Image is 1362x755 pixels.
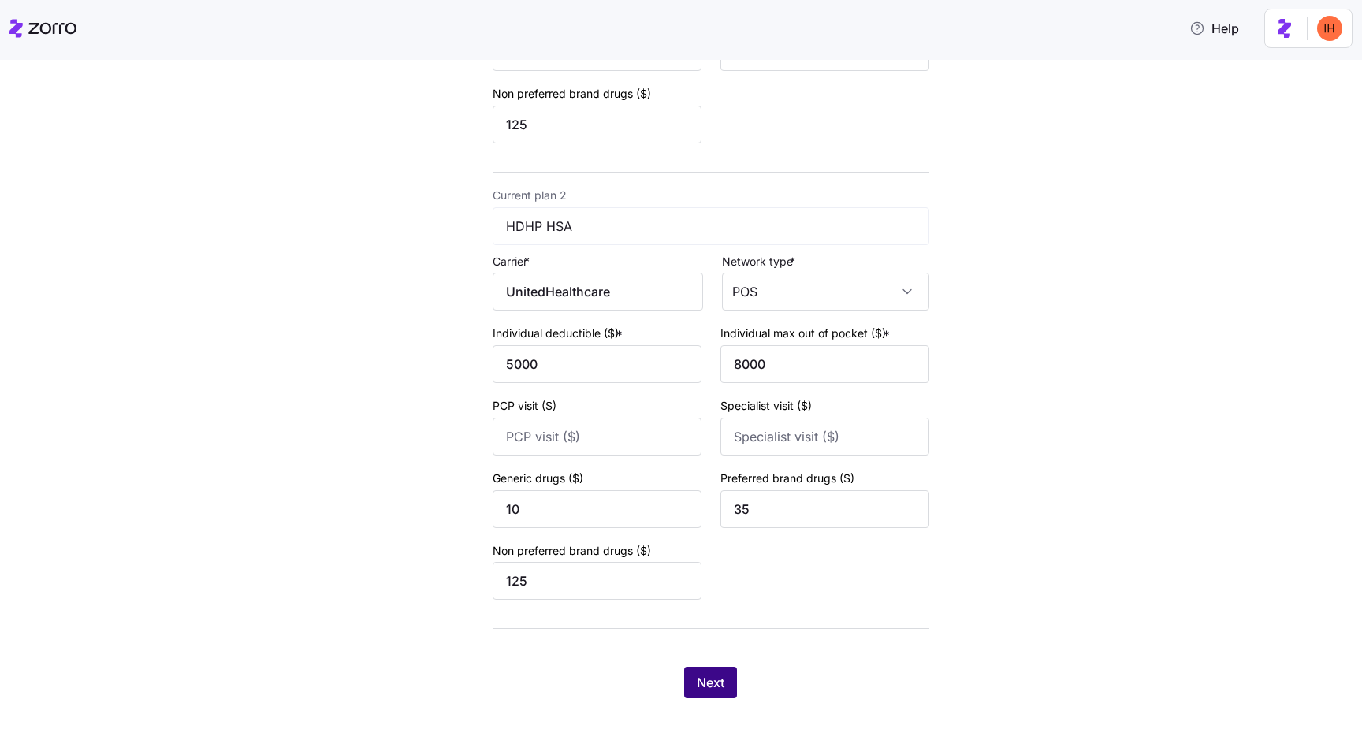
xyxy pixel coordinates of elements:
button: Help [1177,13,1252,44]
input: Preferred brand drugs ($) [720,490,929,528]
span: Help [1189,19,1239,38]
button: Next [684,667,737,698]
label: Current plan 2 [493,187,567,204]
input: Non preferred brand drugs ($) [493,562,701,600]
input: Generic drugs ($) [493,490,701,528]
input: Specialist visit ($) [720,418,929,456]
input: PCP visit ($) [493,418,701,456]
label: Carrier [493,253,533,270]
label: Generic drugs ($) [493,470,583,487]
img: f3711480c2c985a33e19d88a07d4c111 [1317,16,1342,41]
input: Individual deductible ($) [493,345,701,383]
label: Specialist visit ($) [720,397,812,415]
label: Non preferred brand drugs ($) [493,542,651,560]
input: Network type [722,273,929,311]
label: Non preferred brand drugs ($) [493,85,651,102]
input: Non preferred brand drugs ($) [493,106,701,143]
input: Carrier [493,273,703,311]
label: Individual deductible ($) [493,325,626,342]
label: PCP visit ($) [493,397,556,415]
label: Preferred brand drugs ($) [720,470,854,487]
span: Next [697,673,724,692]
label: Individual max out of pocket ($) [720,325,893,342]
input: Individual max out of pocket ($) [720,345,929,383]
label: Network type [722,253,798,270]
